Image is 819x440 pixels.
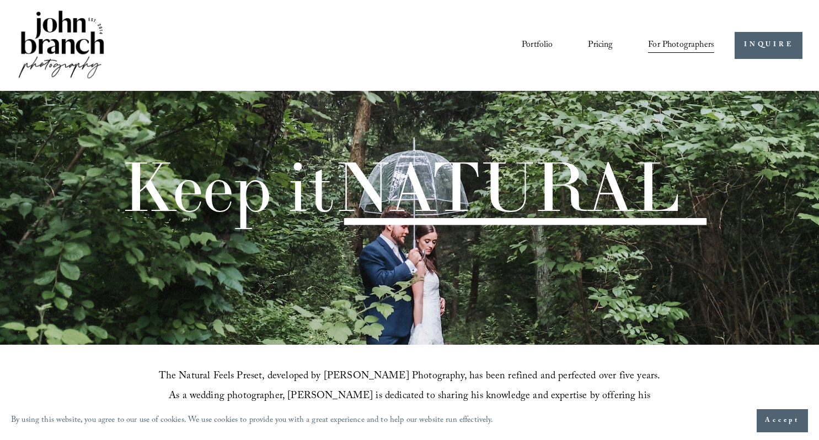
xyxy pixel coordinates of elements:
[121,153,680,221] h1: Keep it
[735,32,802,59] a: INQUIRE
[765,415,800,426] span: Accept
[17,8,106,83] img: John Branch IV Photography
[334,143,680,230] span: NATURAL
[648,37,714,54] span: For Photographers
[588,36,613,55] a: Pricing
[11,413,494,429] p: By using this website, you agree to our use of cookies. We use cookies to provide you with a grea...
[522,36,553,55] a: Portfolio
[648,36,714,55] a: folder dropdown
[757,409,808,432] button: Accept
[159,368,663,425] span: The Natural Feels Preset, developed by [PERSON_NAME] Photography, has been refined and perfected ...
